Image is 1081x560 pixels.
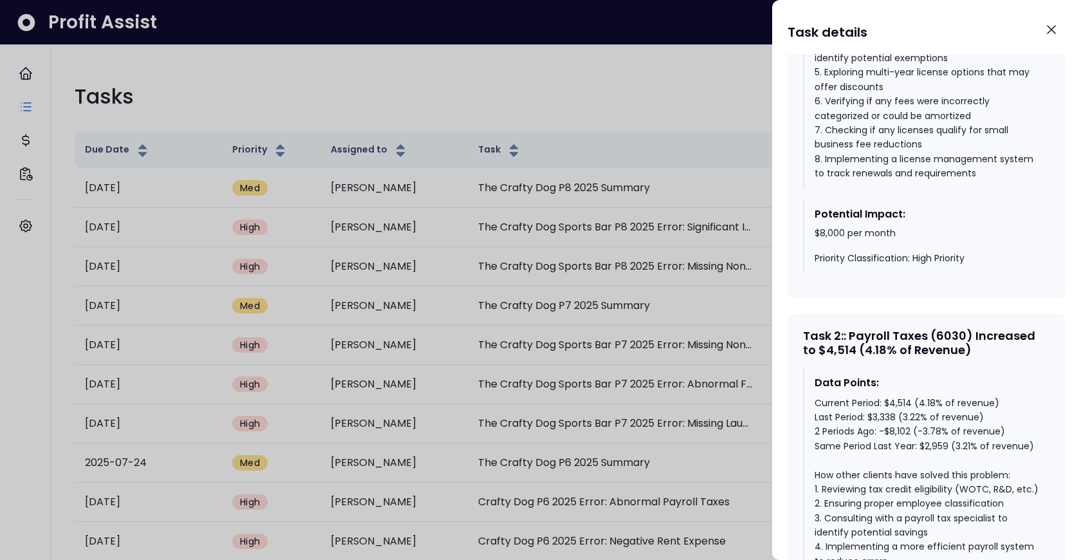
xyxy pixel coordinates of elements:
[1037,15,1066,44] button: Close
[815,207,1040,222] div: Potential Impact:
[815,227,1040,265] div: $8,000 per month Priority Classification: High Priority
[803,329,1050,357] div: Task 2 : : Payroll Taxes (6030) Increased to $4,514 (4.18% of Revenue)
[788,21,867,44] h1: Task details
[815,375,1040,391] div: Data Points:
